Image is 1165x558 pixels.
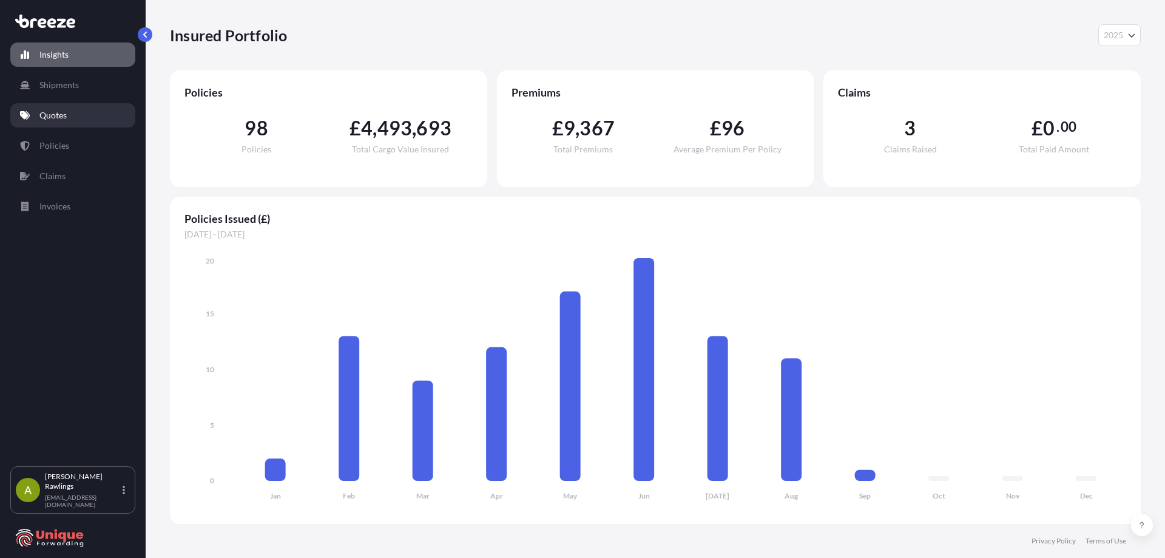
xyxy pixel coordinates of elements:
tspan: [DATE] [706,491,729,500]
span: 367 [579,118,615,138]
span: £ [710,118,721,138]
tspan: Dec [1080,491,1093,500]
p: Insured Portfolio [170,26,287,45]
tspan: Nov [1006,491,1020,500]
p: [PERSON_NAME] Rawlings [45,472,120,491]
span: £ [349,118,361,138]
tspan: Feb [343,491,355,500]
tspan: 20 [206,256,214,265]
p: Insights [39,49,69,61]
a: Policies [10,134,135,158]
tspan: Oct [933,491,945,500]
span: 0 [1043,118,1055,138]
span: 4 [361,118,373,138]
span: 693 [416,118,451,138]
span: , [373,118,377,138]
span: [DATE] - [DATE] [184,228,1126,240]
tspan: May [563,491,578,500]
span: Premiums [512,85,800,100]
span: Claims Raised [884,145,937,154]
span: Policies [241,145,271,154]
tspan: Mar [416,491,430,500]
span: 96 [721,118,745,138]
span: 9 [564,118,575,138]
a: Shipments [10,73,135,97]
span: 493 [377,118,413,138]
a: Claims [10,164,135,188]
a: Terms of Use [1086,536,1126,546]
span: £ [1032,118,1043,138]
a: Quotes [10,103,135,128]
span: Claims [838,85,1126,100]
tspan: Jun [638,491,650,500]
tspan: Aug [785,491,799,500]
img: organization-logo [15,528,85,548]
span: 2025 [1104,29,1123,41]
tspan: Sep [859,491,871,500]
p: Policies [39,140,69,152]
tspan: Apr [490,491,503,500]
p: Shipments [39,79,79,91]
span: 3 [904,118,916,138]
span: , [412,118,416,138]
span: 00 [1061,122,1076,132]
span: Policies Issued (£) [184,211,1126,226]
span: Policies [184,85,473,100]
span: Total Paid Amount [1019,145,1089,154]
a: Invoices [10,194,135,219]
tspan: 10 [206,365,214,374]
p: [EMAIL_ADDRESS][DOMAIN_NAME] [45,494,120,508]
span: . [1056,122,1059,132]
tspan: 15 [206,309,214,318]
tspan: 5 [210,421,214,430]
span: Total Cargo Value Insured [352,145,449,154]
p: Claims [39,170,66,182]
a: Insights [10,43,135,67]
a: Privacy Policy [1032,536,1076,546]
span: £ [552,118,564,138]
tspan: 0 [210,476,214,485]
p: Invoices [39,200,70,213]
span: A [24,484,32,496]
button: Year Selector [1098,24,1141,46]
span: Average Premium Per Policy [674,145,782,154]
tspan: Jan [270,491,281,500]
span: , [575,118,579,138]
span: Total Premiums [553,145,613,154]
span: 98 [245,118,268,138]
p: Quotes [39,109,67,121]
